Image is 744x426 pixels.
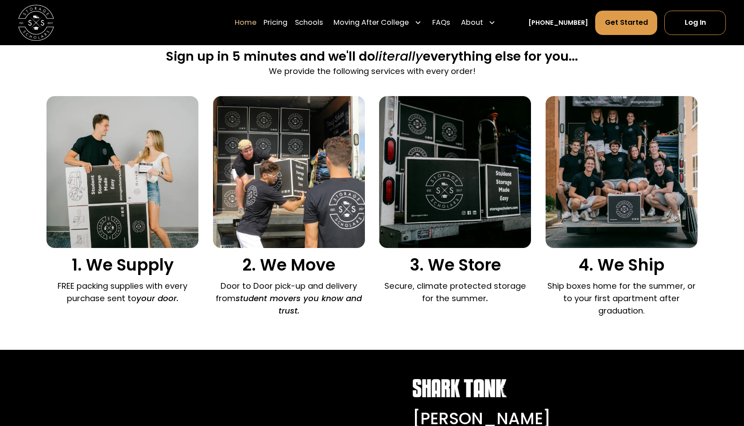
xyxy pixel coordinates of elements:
[263,10,287,35] a: Pricing
[213,255,365,275] h3: 2. We Move
[166,65,578,77] p: We provide the following services with every order!
[457,10,500,35] div: About
[46,280,198,304] p: FREE packing supplies with every purchase sent to
[46,96,198,248] img: We supply packing materials.
[546,255,697,275] h3: 4. We Ship
[379,96,531,248] img: We store your boxes.
[333,17,409,28] div: Moving After College
[546,280,697,317] p: Ship boxes home for the summer, or to your first apartment after graduation.
[432,10,450,35] a: FAQs
[486,293,488,304] em: .
[379,255,531,275] h3: 3. We Store
[595,11,657,35] a: Get Started
[528,18,588,27] a: [PHONE_NUMBER]
[166,48,578,65] h2: Sign up in 5 minutes and we'll do everything else for you...
[546,96,697,248] img: We ship your belongings.
[18,4,54,41] img: Storage Scholars main logo
[413,379,507,397] img: Shark Tank white logo.
[461,17,483,28] div: About
[295,10,323,35] a: Schools
[330,10,425,35] div: Moving After College
[213,280,365,317] p: Door to Door pick-up and delivery from
[136,293,178,304] em: your door.
[379,280,531,304] p: Secure, climate protected storage for the summer
[213,96,365,248] img: Door to door pick and delivery.
[235,10,256,35] a: Home
[375,47,423,65] span: literally
[46,255,198,275] h3: 1. We Supply
[236,293,362,316] em: student movers you know and trust.
[664,11,726,35] a: Log In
